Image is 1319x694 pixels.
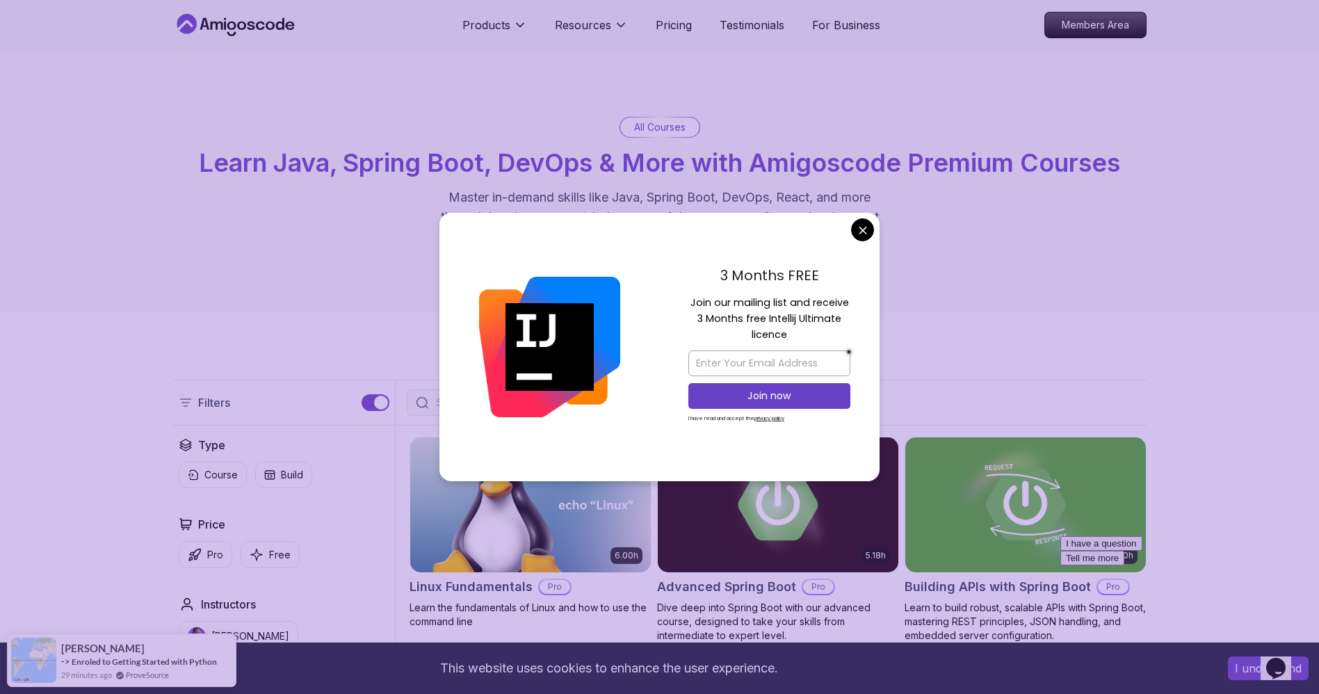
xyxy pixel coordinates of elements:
[657,601,899,643] p: Dive deep into Spring Boot with our advanced course, designed to take your skills from intermedia...
[1228,656,1309,680] button: Accept cookies
[1044,12,1147,38] a: Members Area
[72,656,217,667] a: Enroled to Getting Started with Python
[658,437,898,572] img: Advanced Spring Boot card
[657,437,899,643] a: Advanced Spring Boot card5.18hAdvanced Spring BootProDive deep into Spring Boot with our advanced...
[207,548,223,562] p: Pro
[555,17,611,33] p: Resources
[211,629,289,643] p: [PERSON_NAME]
[540,580,570,594] p: Pro
[241,541,300,568] button: Free
[198,437,225,453] h2: Type
[462,17,510,33] p: Products
[410,437,651,572] img: Linux Fundamentals card
[188,627,206,645] img: instructor img
[615,550,638,561] p: 6.00h
[1045,13,1146,38] p: Members Area
[126,669,169,681] a: ProveSource
[634,120,686,134] p: All Courses
[199,147,1120,178] span: Learn Java, Spring Boot, DevOps & More with Amigoscode Premium Courses
[720,17,784,33] a: Testimonials
[555,17,628,45] button: Resources
[281,468,303,482] p: Build
[410,437,652,629] a: Linux Fundamentals card6.00hLinux FundamentalsProLearn the fundamentals of Linux and how to use t...
[426,188,893,246] p: Master in-demand skills like Java, Spring Boot, DevOps, React, and more through hands-on, expert-...
[905,601,1147,643] p: Learn to build robust, scalable APIs with Spring Boot, mastering REST principles, JSON handling, ...
[410,577,533,597] h2: Linux Fundamentals
[179,621,298,652] button: instructor img[PERSON_NAME]
[803,580,834,594] p: Pro
[812,17,880,33] a: For Business
[10,653,1207,684] div: This website uses cookies to enhance the user experience.
[6,6,256,35] div: I have a questionTell me more
[905,437,1146,572] img: Building APIs with Spring Boot card
[905,577,1091,597] h2: Building APIs with Spring Boot
[6,6,88,20] button: I have a question
[434,396,731,410] input: Search Java, React, Spring boot ...
[866,550,886,561] p: 5.18h
[657,577,796,597] h2: Advanced Spring Boot
[656,17,692,33] a: Pricing
[179,462,247,488] button: Course
[11,638,56,683] img: provesource social proof notification image
[905,437,1147,643] a: Building APIs with Spring Boot card3.30hBuilding APIs with Spring BootProLearn to build robust, s...
[201,596,256,613] h2: Instructors
[198,394,230,411] p: Filters
[410,601,652,629] p: Learn the fundamentals of Linux and how to use the command line
[269,548,291,562] p: Free
[61,669,112,681] span: 29 minutes ago
[6,20,70,35] button: Tell me more
[61,656,70,667] span: ->
[1055,531,1305,631] iframe: chat widget
[462,17,527,45] button: Products
[198,516,225,533] h2: Price
[179,541,232,568] button: Pro
[61,643,145,654] span: [PERSON_NAME]
[1261,638,1305,680] iframe: chat widget
[204,468,238,482] p: Course
[255,462,312,488] button: Build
